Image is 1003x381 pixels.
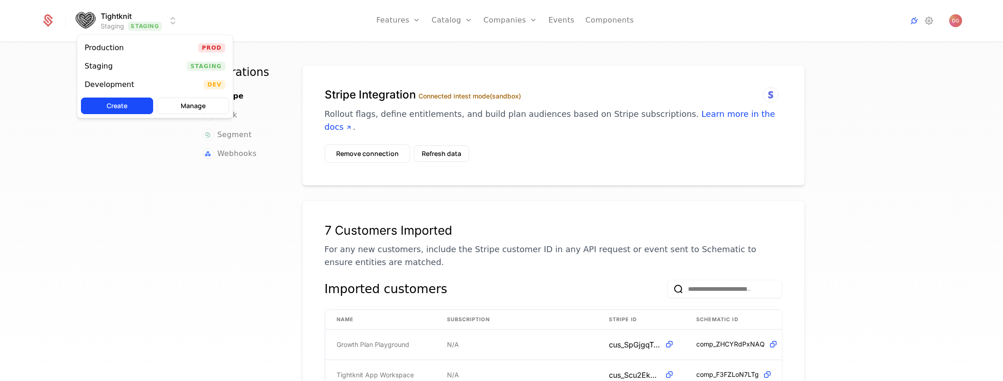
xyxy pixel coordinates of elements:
span: Dev [204,80,225,89]
div: Select environment [77,35,233,118]
button: Create [81,98,153,114]
div: Development [85,81,134,88]
div: Production [85,44,124,52]
div: Staging [85,63,113,70]
span: Staging [187,62,225,71]
button: Manage [157,98,229,114]
span: Prod [198,43,225,52]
